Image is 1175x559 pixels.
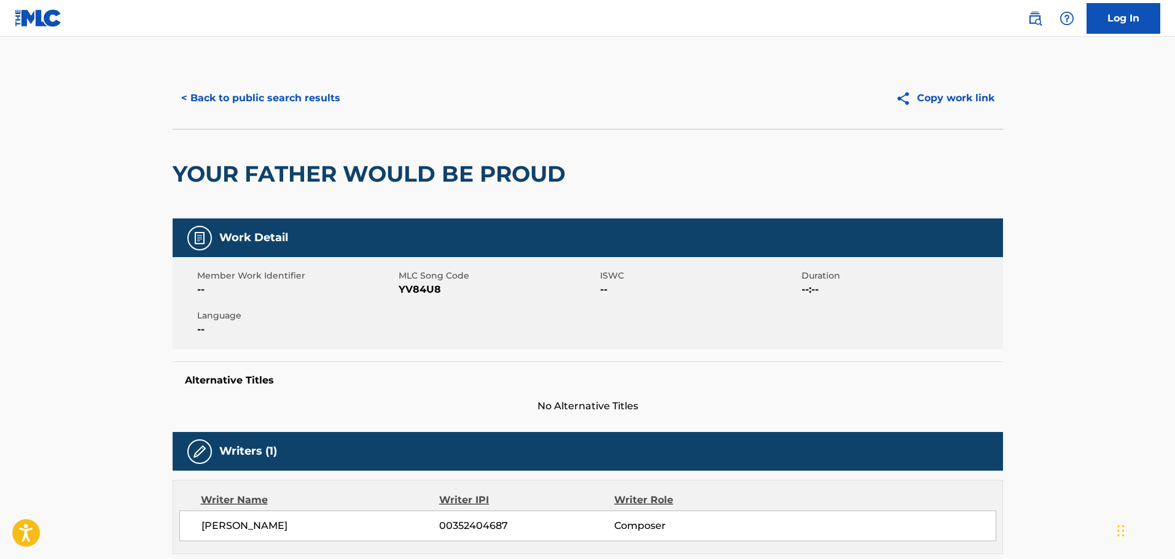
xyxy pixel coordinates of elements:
span: [PERSON_NAME] [201,519,440,533]
span: -- [197,282,396,297]
span: --:-- [802,282,1000,297]
div: Writer Role [614,493,773,507]
span: -- [197,322,396,337]
button: Copy work link [887,83,1003,114]
h5: Alternative Titles [185,374,991,387]
span: Composer [614,519,773,533]
img: Copy work link [896,91,917,106]
div: Drag [1117,512,1125,549]
button: < Back to public search results [173,83,349,114]
span: No Alternative Titles [173,399,1003,414]
span: MLC Song Code [399,269,597,282]
span: 00352404687 [439,519,614,533]
img: help [1060,11,1074,26]
a: Log In [1087,3,1160,34]
span: Language [197,309,396,322]
a: Public Search [1023,6,1047,31]
img: Writers [192,444,207,459]
h2: YOUR FATHER WOULD BE PROUD [173,160,572,188]
span: Member Work Identifier [197,269,396,282]
img: MLC Logo [15,9,62,27]
span: ISWC [600,269,798,282]
span: YV84U8 [399,282,597,297]
img: Work Detail [192,231,207,245]
div: Writer IPI [439,493,614,507]
span: Duration [802,269,1000,282]
h5: Writers (1) [219,444,277,458]
img: search [1028,11,1042,26]
div: Writer Name [201,493,440,507]
span: -- [600,282,798,297]
iframe: Chat Widget [1114,500,1175,559]
div: Help [1055,6,1079,31]
h5: Work Detail [219,231,288,245]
